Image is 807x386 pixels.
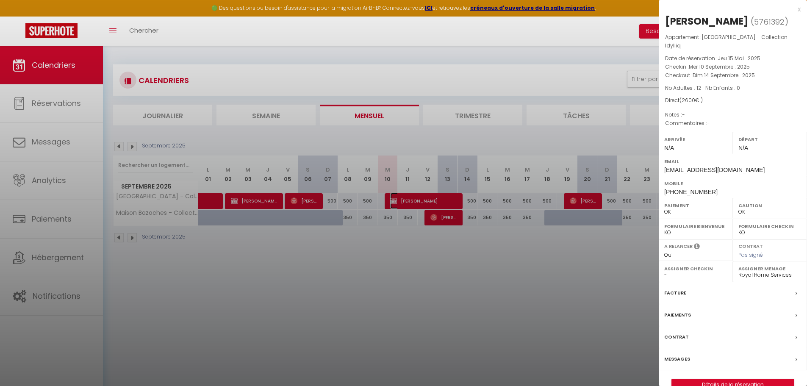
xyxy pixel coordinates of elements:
label: Départ [738,135,801,144]
label: Messages [664,355,690,364]
p: Commentaires : [665,119,801,128]
label: Email [664,157,801,166]
label: Facture [664,289,686,297]
p: Appartement : [665,33,801,50]
label: Contrat [664,333,689,342]
label: Assigner Menage [738,264,801,273]
span: Nb Adultes : 12 - [665,84,740,92]
div: [PERSON_NAME] [665,14,749,28]
label: Formulaire Checkin [738,222,801,230]
label: Mobile [664,179,801,188]
label: Arrivée [664,135,727,144]
p: Date de réservation : [665,54,801,63]
span: N/A [664,144,674,151]
p: Checkout : [665,71,801,80]
label: Assigner Checkin [664,264,727,273]
span: - [707,119,710,127]
span: [PHONE_NUMBER] [664,189,718,195]
button: Ouvrir le widget de chat LiveChat [7,3,32,29]
label: Paiement [664,201,727,210]
label: Contrat [738,243,763,248]
span: 5761392 [754,17,785,27]
span: Jeu 15 Mai . 2025 [718,55,760,62]
div: x [659,4,801,14]
span: ( € ) [679,97,703,104]
label: Caution [738,201,801,210]
span: Mer 10 Septembre . 2025 [689,63,750,70]
span: - [682,111,685,118]
div: Direct [665,97,801,105]
label: Paiements [664,311,691,319]
span: Pas signé [738,251,763,258]
i: Sélectionner OUI si vous souhaiter envoyer les séquences de messages post-checkout [694,243,700,252]
span: [GEOGRAPHIC_DATA] - Collection Idylliq [665,33,788,49]
span: Nb Enfants : 0 [705,84,740,92]
span: 2600 [682,97,695,104]
p: Checkin : [665,63,801,71]
span: Dim 14 Septembre . 2025 [693,72,755,79]
label: A relancer [664,243,693,250]
span: N/A [738,144,748,151]
p: Notes : [665,111,801,119]
span: ( ) [751,16,788,28]
label: Formulaire Bienvenue [664,222,727,230]
span: [EMAIL_ADDRESS][DOMAIN_NAME] [664,167,765,173]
